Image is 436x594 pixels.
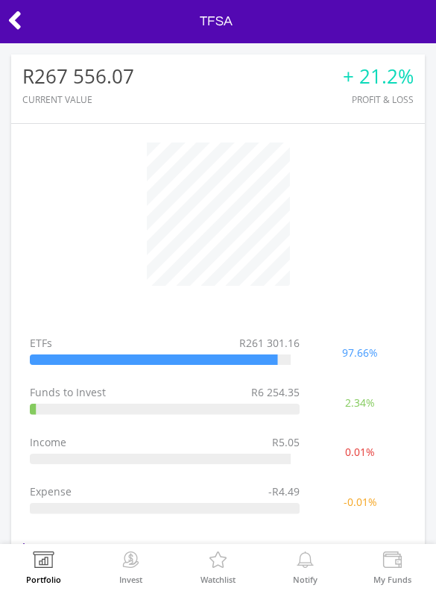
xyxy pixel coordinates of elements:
img: Invest Now [119,551,142,572]
div: + 21.2% [343,66,414,87]
a: Watchlist [200,551,236,584]
td: -0.01% [307,477,414,526]
a: Invest Now [59,542,114,556]
img: View Funds [381,551,404,572]
a: Portfolio [26,551,61,584]
label: Portfolio [26,575,61,584]
a: My Funds [373,551,411,584]
td: 0.01% [307,428,414,477]
a: Invest [119,551,142,584]
span: ETFs [30,336,52,350]
td: 97.66% [307,328,414,378]
label: Watchlist [200,575,236,584]
div: Go to to diversify your investment types. [11,286,425,581]
span: R261 301.16 [239,336,300,351]
span: Funds to Invest [30,385,106,399]
a: Notify [293,551,317,584]
div: CURRENT VALUE [22,95,134,104]
span: R5.05 [272,435,300,450]
label: Invest [119,575,142,584]
label: Notify [293,575,317,584]
span: R6 254.35 [251,385,300,400]
div: R267 556.07 [22,66,134,87]
label: My Funds [373,575,411,584]
img: Watchlist [206,551,230,572]
span: Expense [30,484,72,498]
span: -R4.49 [268,484,300,499]
td: 2.34% [307,378,414,427]
div: Profit & Loss [343,95,414,104]
img: View Notifications [294,551,317,572]
img: View Portfolio [32,551,55,572]
span: Income [30,435,66,449]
